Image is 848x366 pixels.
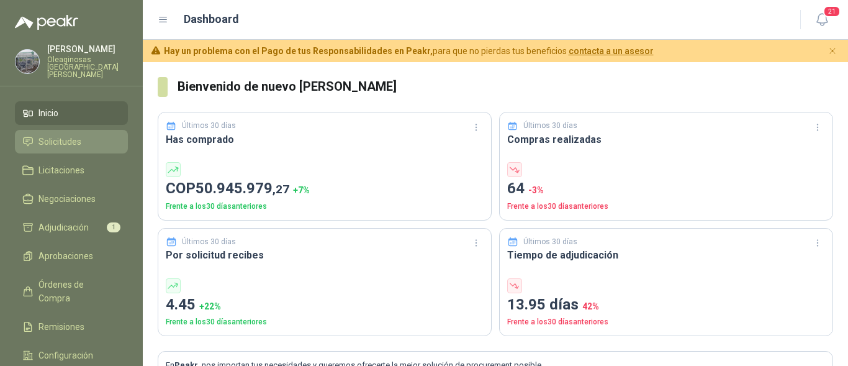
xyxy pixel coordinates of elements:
[507,132,825,147] h3: Compras realizadas
[38,221,89,234] span: Adjudicación
[164,44,654,58] span: para que no pierdas tus beneficios
[273,182,289,196] span: ,27
[569,46,654,56] a: contacta a un asesor
[178,77,833,96] h3: Bienvenido de nuevo [PERSON_NAME]
[507,177,825,201] p: 64
[582,301,599,311] span: 42 %
[182,120,236,132] p: Últimos 30 días
[507,247,825,263] h3: Tiempo de adjudicación
[823,6,841,17] span: 21
[507,293,825,317] p: 13.95 días
[528,185,544,195] span: -3 %
[107,222,120,232] span: 1
[507,316,825,328] p: Frente a los 30 días anteriores
[507,201,825,213] p: Frente a los 30 días anteriores
[182,236,236,248] p: Últimos 30 días
[184,11,239,28] h1: Dashboard
[47,56,128,78] p: Oleaginosas [GEOGRAPHIC_DATA][PERSON_NAME]
[166,132,484,147] h3: Has comprado
[15,15,78,30] img: Logo peakr
[825,43,841,59] button: Cerrar
[38,106,58,120] span: Inicio
[15,130,128,153] a: Solicitudes
[166,293,484,317] p: 4.45
[523,236,577,248] p: Últimos 30 días
[16,50,39,73] img: Company Logo
[199,301,221,311] span: + 22 %
[38,163,84,177] span: Licitaciones
[293,185,310,195] span: + 7 %
[164,46,433,56] b: Hay un problema con el Pago de tus Responsabilidades en Peakr,
[15,216,128,239] a: Adjudicación1
[38,278,116,305] span: Órdenes de Compra
[166,247,484,263] h3: Por solicitud recibes
[38,349,93,362] span: Configuración
[15,158,128,182] a: Licitaciones
[47,45,128,53] p: [PERSON_NAME]
[38,135,81,149] span: Solicitudes
[38,320,84,334] span: Remisiones
[38,192,96,206] span: Negociaciones
[166,201,484,213] p: Frente a los 30 días anteriores
[811,9,833,31] button: 21
[15,244,128,268] a: Aprobaciones
[15,101,128,125] a: Inicio
[15,273,128,310] a: Órdenes de Compra
[38,249,93,263] span: Aprobaciones
[15,315,128,339] a: Remisiones
[196,180,289,197] span: 50.945.979
[523,120,577,132] p: Últimos 30 días
[15,187,128,211] a: Negociaciones
[166,316,484,328] p: Frente a los 30 días anteriores
[166,177,484,201] p: COP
